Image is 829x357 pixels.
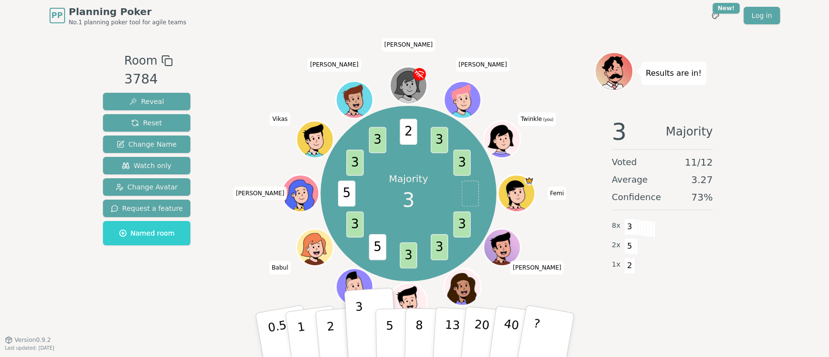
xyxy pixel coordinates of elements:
[691,173,713,187] span: 3.27
[707,7,724,24] button: New!
[612,173,648,187] span: Average
[431,234,448,260] span: 3
[369,127,387,153] span: 3
[666,120,713,143] span: Majority
[453,150,471,176] span: 3
[612,259,621,270] span: 1 x
[5,345,54,351] span: Last updated: [DATE]
[122,161,171,170] span: Watch only
[69,18,186,26] span: No.1 planning poker tool for agile teams
[624,238,635,255] span: 5
[389,172,428,186] p: Majority
[612,240,621,251] span: 2 x
[612,155,637,169] span: Voted
[453,211,471,238] span: 3
[346,211,364,238] span: 3
[691,190,712,204] span: 73 %
[269,261,290,274] span: Click to change your name
[116,182,178,192] span: Change Avatar
[612,190,661,204] span: Confidence
[51,10,63,21] span: PP
[50,5,186,26] a: PPPlanning PokerNo.1 planning poker tool for agile teams
[685,155,713,169] span: 11 / 12
[346,150,364,176] span: 3
[131,118,162,128] span: Reset
[524,176,534,186] span: Femi is the host
[402,186,414,215] span: 3
[646,67,702,80] p: Results are in!
[382,38,435,52] span: Click to change your name
[431,127,448,153] span: 3
[103,221,191,245] button: Named room
[400,119,417,145] span: 2
[307,58,361,72] span: Click to change your name
[124,69,173,89] div: 3784
[612,221,621,231] span: 8 x
[518,112,556,126] span: Click to change your name
[542,118,554,122] span: (you)
[111,204,183,213] span: Request a feature
[369,234,387,260] span: 5
[355,300,365,353] p: 3
[338,180,355,206] span: 5
[103,157,191,174] button: Watch only
[270,112,290,126] span: Click to change your name
[124,52,157,69] span: Room
[612,120,627,143] span: 3
[117,139,176,149] span: Change Name
[712,3,740,14] div: New!
[103,114,191,132] button: Reset
[456,58,509,72] span: Click to change your name
[5,336,51,344] button: Version0.9.2
[624,219,635,235] span: 3
[744,7,779,24] a: Log in
[103,178,191,196] button: Change Avatar
[234,187,287,200] span: Click to change your name
[547,187,566,200] span: Click to change your name
[624,257,635,274] span: 2
[103,200,191,217] button: Request a feature
[485,122,519,156] button: Click to change your avatar
[103,93,191,110] button: Reveal
[69,5,186,18] span: Planning Poker
[119,228,175,238] span: Named room
[510,261,564,274] span: Click to change your name
[129,97,164,106] span: Reveal
[103,136,191,153] button: Change Name
[400,242,417,269] span: 3
[15,336,51,344] span: Version 0.9.2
